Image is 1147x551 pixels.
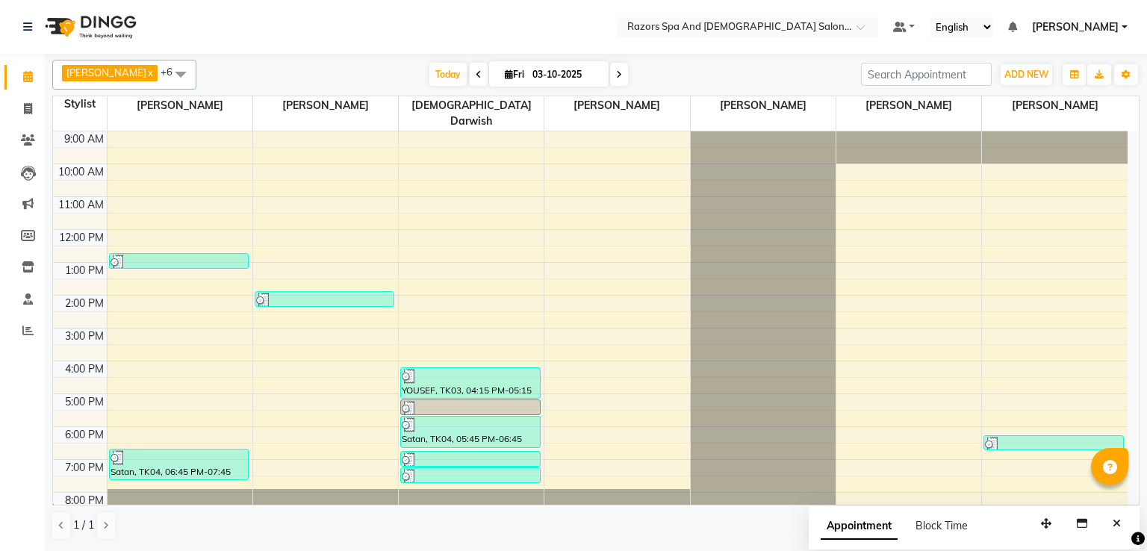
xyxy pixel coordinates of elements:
[984,436,1123,449] div: [PERSON_NAME], TK05, 06:20 PM-06:50 PM, BOY'S HAIRCUT (ABOVE 8 YEARS)
[62,493,107,508] div: 8:00 PM
[401,468,539,482] div: [PERSON_NAME], TK06, 07:20 PM-07:50 PM, MEN'S HAIRCUT
[528,63,603,86] input: 2025-10-03
[108,96,252,115] span: [PERSON_NAME]
[110,254,248,268] div: Bilal, TK01, 12:45 PM-01:15 PM, KID'S HAIRCUT (BELOW 8 YEARS)
[146,66,153,78] a: x
[399,96,544,131] span: [DEMOGRAPHIC_DATA] Darwish
[73,517,94,533] span: 1 / 1
[429,63,467,86] span: Today
[916,519,968,532] span: Block Time
[62,361,107,377] div: 4:00 PM
[982,96,1128,115] span: [PERSON_NAME]
[161,66,184,78] span: +6
[62,263,107,278] div: 1:00 PM
[55,197,107,213] div: 11:00 AM
[821,513,898,540] span: Appointment
[1004,69,1048,80] span: ADD NEW
[401,400,539,414] div: YOUSEF, TK03, 05:15 PM-05:45 PM, MEN'S HAIRCUT
[62,296,107,311] div: 2:00 PM
[56,230,107,246] div: 12:00 PM
[61,131,107,147] div: 9:00 AM
[1106,512,1128,535] button: Close
[861,63,992,86] input: Search Appointment
[53,96,107,112] div: Stylist
[62,427,107,443] div: 6:00 PM
[401,417,539,447] div: Satan, TK04, 05:45 PM-06:45 PM, MEN'S HAIRCUT + [PERSON_NAME] CRAFTING
[401,452,539,466] div: [PERSON_NAME], TK05, 06:50 PM-07:20 PM, KID'S HAIRCUT (BELOW 8 YEARS)
[62,460,107,476] div: 7:00 PM
[66,66,146,78] span: [PERSON_NAME]
[1032,19,1119,35] span: [PERSON_NAME]
[62,394,107,410] div: 5:00 PM
[1001,64,1052,85] button: ADD NEW
[501,69,528,80] span: Fri
[38,6,140,48] img: logo
[253,96,398,115] span: [PERSON_NAME]
[110,449,248,479] div: Satan, TK04, 06:45 PM-07:45 PM, MEN'S HAIRCUT + [PERSON_NAME] CRAFTING
[691,96,836,115] span: [PERSON_NAME]
[55,164,107,180] div: 10:00 AM
[836,96,981,115] span: [PERSON_NAME]
[544,96,689,115] span: [PERSON_NAME]
[401,368,539,398] div: YOUSEF, TK03, 04:15 PM-05:15 PM, MEN'S HAIRCUT + [PERSON_NAME] CRAFTING
[62,329,107,344] div: 3:00 PM
[255,292,394,306] div: neo, TK02, 01:55 PM-02:25 PM, MEN'S HAIRCUT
